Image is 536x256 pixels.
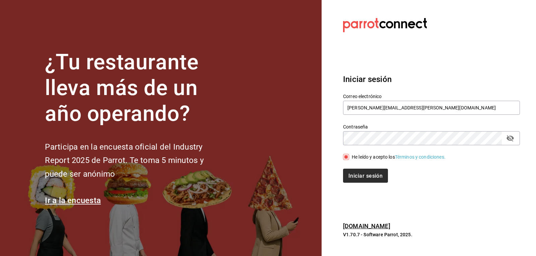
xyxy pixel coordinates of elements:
a: [DOMAIN_NAME] [343,223,390,230]
font: V1.70.7 - Software Parrot, 2025. [343,232,412,237]
a: Términos y condiciones. [395,154,446,160]
input: Ingresa tu correo electrónico [343,101,520,115]
font: Contraseña [343,124,368,130]
button: campo de contraseña [505,133,516,144]
button: Iniciar sesión [343,169,388,183]
a: Ir a la encuesta [45,196,101,205]
font: Iniciar sesión [343,75,392,84]
font: Correo electrónico [343,94,382,99]
font: He leído y acepto los [352,154,395,160]
font: Iniciar sesión [348,172,383,179]
font: ¿Tu restaurante lleva más de un año operando? [45,50,198,126]
font: Participa en la encuesta oficial del Industry Report 2025 de Parrot. Te toma 5 minutos y puede se... [45,142,203,179]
